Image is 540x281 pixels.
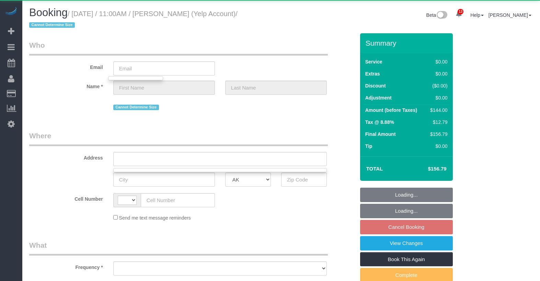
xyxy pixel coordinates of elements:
label: Frequency * [24,261,108,271]
input: Cell Number [141,193,215,207]
label: Address [24,152,108,161]
h3: Summary [366,39,449,47]
input: First Name [113,81,215,95]
label: Service [365,58,382,65]
strong: Total [366,166,383,172]
div: $0.00 [427,143,447,150]
span: Cannot Determine Size [29,22,75,28]
img: New interface [436,11,447,20]
label: Discount [365,82,386,89]
div: $0.00 [427,70,447,77]
legend: Where [29,131,328,146]
label: Amount (before Taxes) [365,107,417,114]
img: Automaid Logo [4,7,18,16]
a: 13 [452,7,466,22]
a: View Changes [360,236,453,250]
legend: Who [29,40,328,56]
label: Adjustment [365,94,392,101]
small: / [DATE] / 11:00AM / [PERSON_NAME] (Yelp Account) [29,10,238,29]
div: $144.00 [427,107,447,114]
a: [PERSON_NAME] [489,12,531,18]
div: $0.00 [427,94,447,101]
legend: What [29,240,328,256]
span: Booking [29,7,68,19]
label: Extras [365,70,380,77]
a: Help [470,12,484,18]
label: Tax @ 8.88% [365,119,394,126]
label: Name * [24,81,108,90]
label: Final Amount [365,131,396,138]
input: City [113,173,215,187]
span: Send me text message reminders [119,215,191,221]
div: $0.00 [427,58,447,65]
div: ($0.00) [427,82,447,89]
a: Beta [426,12,448,18]
input: Email [113,61,215,75]
input: Zip Code [281,173,327,187]
label: Tip [365,143,372,150]
label: Email [24,61,108,71]
div: $156.79 [427,131,447,138]
label: Cell Number [24,193,108,202]
div: $12.79 [427,119,447,126]
input: Last Name [225,81,327,95]
span: 13 [458,9,463,14]
h4: $156.79 [407,166,446,172]
a: Book This Again [360,252,453,267]
span: / [29,10,238,29]
span: Cannot Determine Size [113,105,159,110]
